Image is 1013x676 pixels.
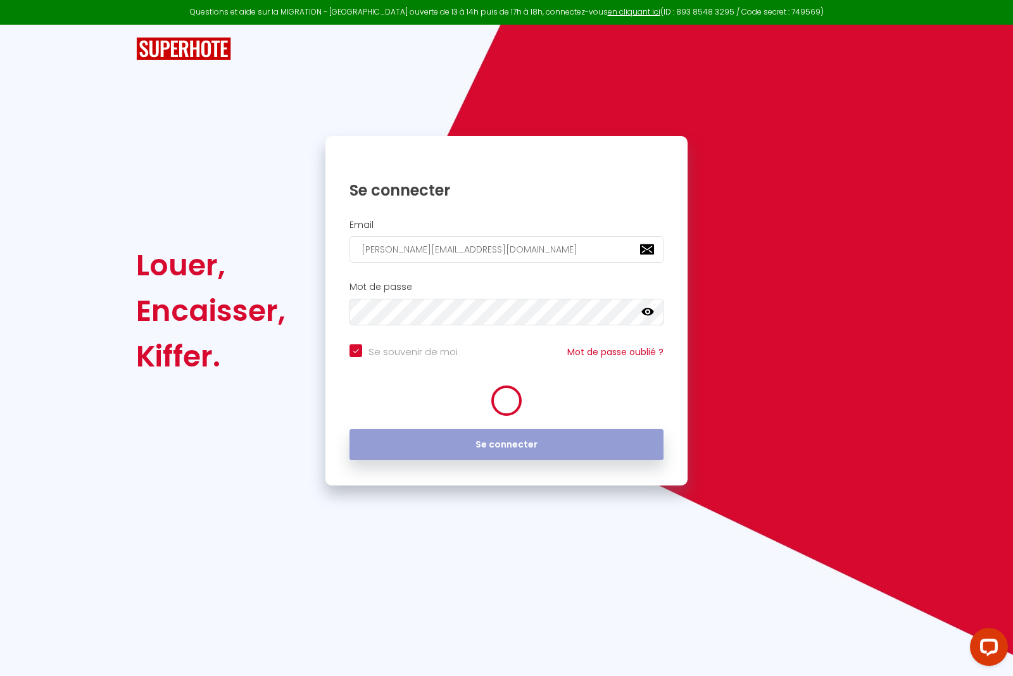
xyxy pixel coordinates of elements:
[136,242,286,288] div: Louer,
[136,334,286,379] div: Kiffer.
[136,288,286,334] div: Encaisser,
[349,220,664,230] h2: Email
[349,180,664,200] h1: Se connecter
[608,6,660,17] a: en cliquant ici
[960,623,1013,676] iframe: LiveChat chat widget
[567,346,664,358] a: Mot de passe oublié ?
[136,37,231,61] img: SuperHote logo
[349,429,664,461] button: Se connecter
[349,236,664,263] input: Ton Email
[349,282,664,292] h2: Mot de passe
